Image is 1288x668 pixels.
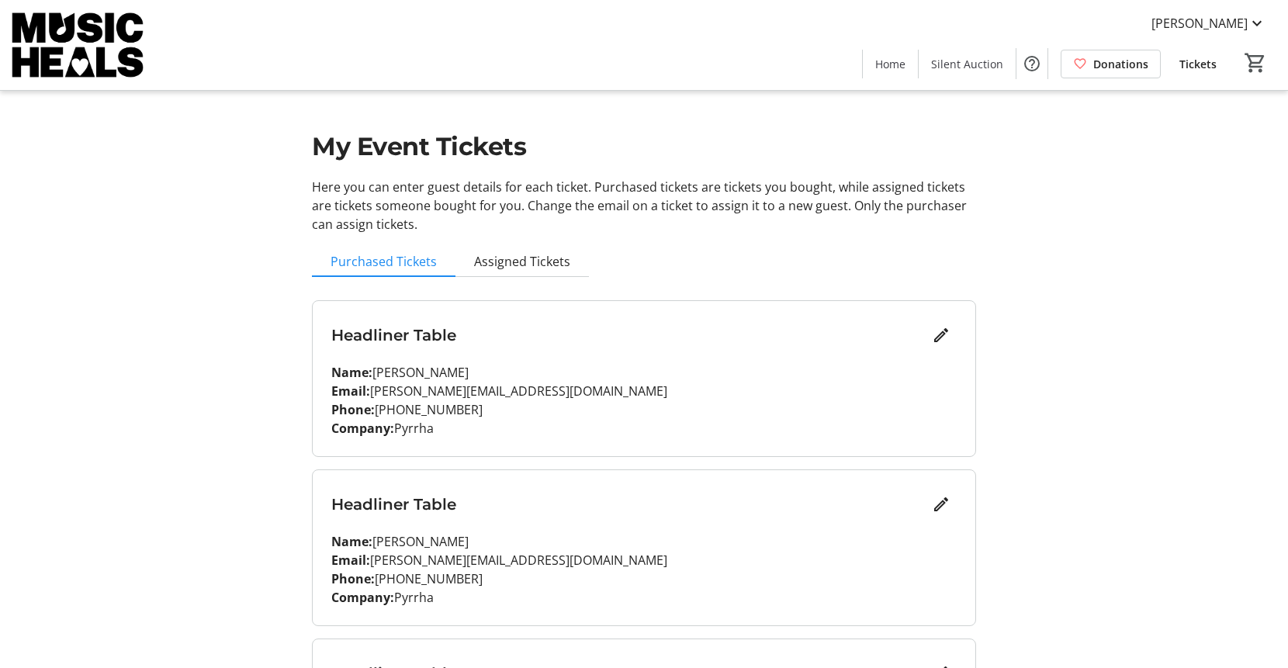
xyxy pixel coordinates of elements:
[331,419,957,438] p: Pyrrha
[331,569,957,588] p: [PHONE_NUMBER]
[926,489,957,520] button: Edit
[331,324,926,347] h3: Headliner Table
[863,50,918,78] a: Home
[312,128,976,165] h1: My Event Tickets
[331,255,437,268] span: Purchased Tickets
[331,382,370,400] strong: Email:
[331,382,957,400] p: [PERSON_NAME][EMAIL_ADDRESS][DOMAIN_NAME]
[1061,50,1161,78] a: Donations
[919,50,1016,78] a: Silent Auction
[331,589,394,606] strong: Company:
[926,320,957,351] button: Edit
[312,178,976,234] p: Here you can enter guest details for each ticket. Purchased tickets are tickets you bought, while...
[474,255,570,268] span: Assigned Tickets
[9,6,147,84] img: Music Heals Charitable Foundation's Logo
[331,532,957,551] p: [PERSON_NAME]
[331,401,375,418] strong: Phone:
[1139,11,1279,36] button: [PERSON_NAME]
[331,552,370,569] strong: Email:
[331,588,957,607] p: Pyrrha
[331,493,926,516] h3: Headliner Table
[331,363,957,382] p: [PERSON_NAME]
[1167,50,1229,78] a: Tickets
[331,533,372,550] strong: Name:
[331,551,957,569] p: [PERSON_NAME][EMAIL_ADDRESS][DOMAIN_NAME]
[1151,14,1248,33] span: [PERSON_NAME]
[331,570,375,587] strong: Phone:
[1016,48,1047,79] button: Help
[331,400,957,419] p: [PHONE_NUMBER]
[875,56,905,72] span: Home
[1093,56,1148,72] span: Donations
[331,364,372,381] strong: Name:
[1241,49,1269,77] button: Cart
[931,56,1003,72] span: Silent Auction
[1179,56,1217,72] span: Tickets
[331,420,394,437] strong: Company:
